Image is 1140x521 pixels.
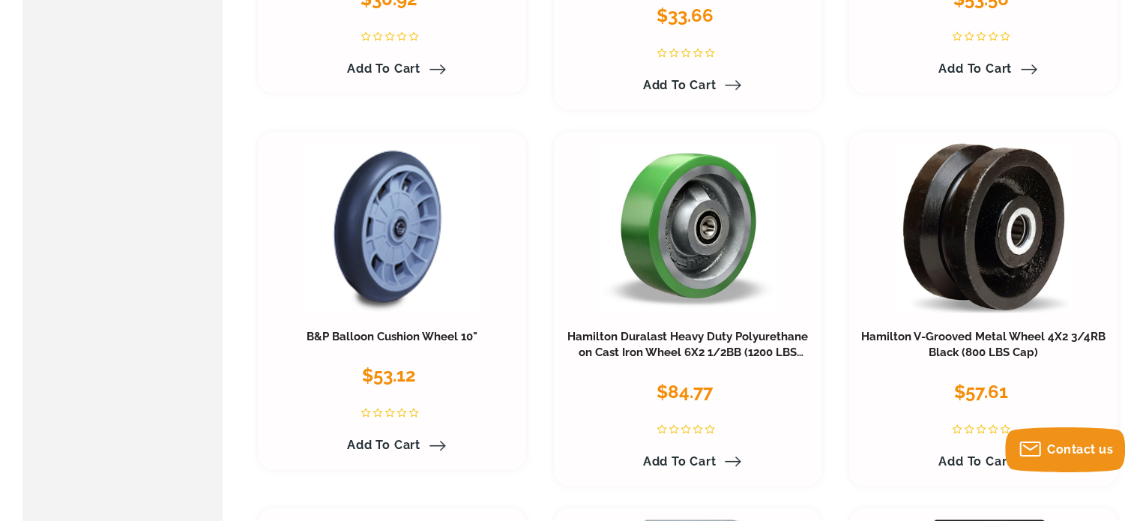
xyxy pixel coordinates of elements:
a: Add to Cart [338,433,446,458]
span: $33.66 [657,4,714,26]
span: Add to Cart [347,61,420,76]
a: Add to Cart [929,56,1037,82]
a: Add to Cart [634,449,742,475]
span: Add to Cart [643,78,717,92]
a: Hamilton Duralast Heavy Duty Polyurethane on Cast Iron Wheel 6X2 1/2BB (1200 LBS Cap) [567,330,808,376]
span: Add to Cart [643,454,717,469]
a: Hamilton V-Grooved Metal Wheel 4X2 3/4RB Black (800 LBS Cap) [861,330,1106,360]
span: Add to Cart [347,438,420,452]
a: B&P Balloon Cushion Wheel 10" [307,330,477,343]
button: Contact us [1005,427,1125,472]
span: $53.12 [362,364,416,386]
span: Add to Cart [938,454,1012,469]
span: Add to Cart [938,61,1012,76]
a: Add to Cart [929,449,1037,475]
a: Add to Cart [634,73,742,98]
span: $84.77 [657,381,713,403]
a: Add to Cart [338,56,446,82]
span: Contact us [1047,442,1113,457]
span: $57.61 [953,381,1007,403]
